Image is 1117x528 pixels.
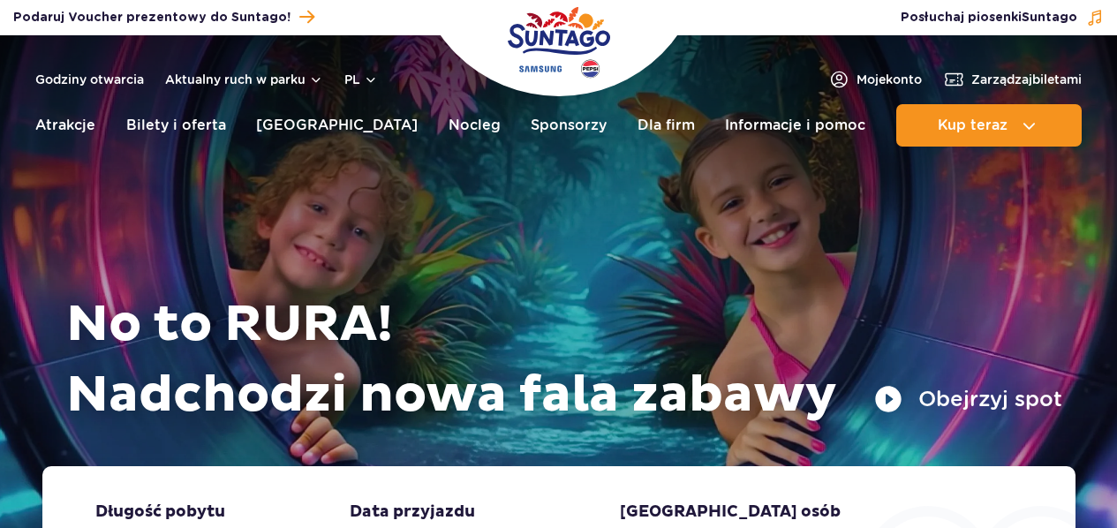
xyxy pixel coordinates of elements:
[620,502,841,523] span: [GEOGRAPHIC_DATA] osób
[126,104,226,147] a: Bilety i oferta
[943,69,1082,90] a: Zarządzajbiletami
[938,117,1008,133] span: Kup teraz
[971,71,1082,88] span: Zarządzaj biletami
[256,104,418,147] a: [GEOGRAPHIC_DATA]
[531,104,607,147] a: Sponsorzy
[638,104,695,147] a: Dla firm
[874,385,1062,413] button: Obejrzyj spot
[857,71,922,88] span: Moje konto
[13,5,314,29] a: Podaruj Voucher prezentowy do Suntago!
[828,69,922,90] a: Mojekonto
[35,104,95,147] a: Atrakcje
[350,502,475,523] span: Data przyjazdu
[344,71,378,88] button: pl
[901,9,1077,26] span: Posłuchaj piosenki
[896,104,1082,147] button: Kup teraz
[66,290,1062,431] h1: No to RURA! Nadchodzi nowa fala zabawy
[449,104,501,147] a: Nocleg
[35,71,144,88] a: Godziny otwarcia
[13,9,291,26] span: Podaruj Voucher prezentowy do Suntago!
[1022,11,1077,24] span: Suntago
[95,502,225,523] span: Długość pobytu
[901,9,1104,26] button: Posłuchaj piosenkiSuntago
[725,104,865,147] a: Informacje i pomoc
[165,72,323,87] button: Aktualny ruch w parku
